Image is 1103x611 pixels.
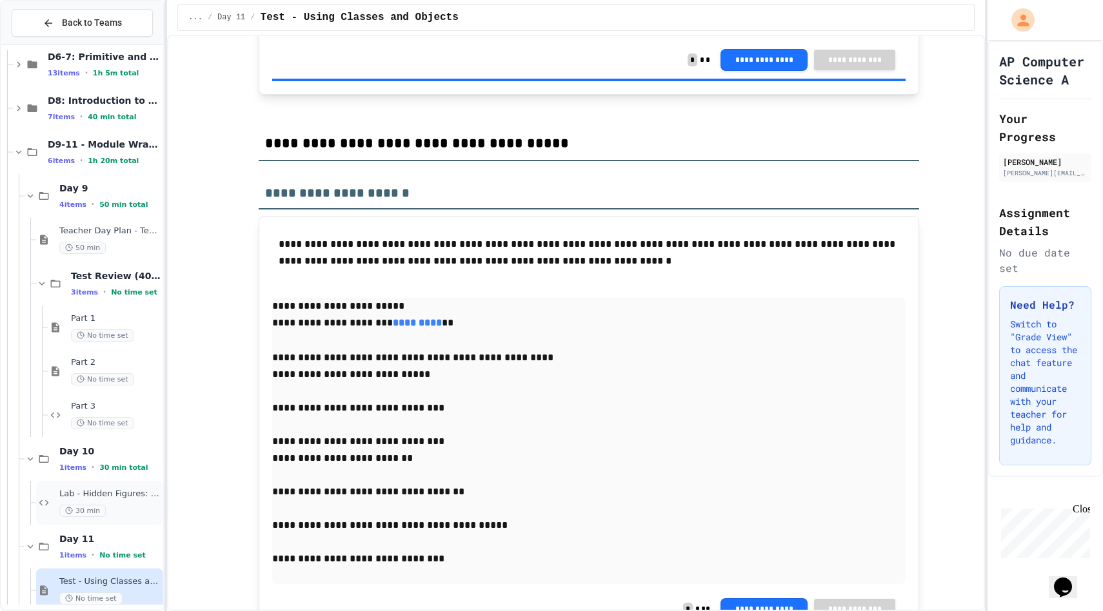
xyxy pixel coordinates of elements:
span: / [250,12,255,23]
span: 6 items [48,157,75,165]
span: D9-11 - Module Wrap Up [48,139,161,150]
span: 7 items [48,113,75,121]
span: 40 min total [88,113,136,121]
span: • [80,112,83,122]
h2: Assignment Details [999,204,1091,240]
span: Day 11 [217,12,245,23]
span: Test - Using Classes and Objects [59,576,161,587]
span: 30 min total [99,463,148,472]
div: Chat with us now!Close [5,5,89,82]
div: [PERSON_NAME][EMAIL_ADDRESS][PERSON_NAME][DOMAIN_NAME] [1003,168,1088,178]
span: D6-7: Primitive and Object Types [48,51,161,63]
span: Back to Teams [62,16,122,30]
span: No time set [59,592,123,605]
span: 30 min [59,505,106,517]
h2: Your Progress [999,110,1091,146]
span: • [80,155,83,166]
span: No time set [111,288,157,296]
span: No time set [71,417,134,429]
iframe: chat widget [1049,559,1090,598]
span: Test - Using Classes and Objects [261,10,459,25]
button: Back to Teams [12,9,153,37]
span: Lab - Hidden Figures: Orbital Velocity Calculator [59,489,161,499]
span: • [103,287,106,297]
span: • [85,68,88,78]
span: • [92,199,94,209]
span: 4 items [59,200,86,209]
div: No due date set [999,245,1091,276]
span: 50 min total [99,200,148,209]
span: Teacher Day Plan - Teacher Only [59,226,161,237]
h3: Need Help? [1010,297,1080,313]
span: Day 11 [59,533,161,545]
span: 1h 5m total [93,69,139,77]
span: 3 items [71,288,98,296]
span: No time set [71,373,134,385]
span: No time set [71,329,134,342]
h1: AP Computer Science A [999,52,1091,88]
span: 1 items [59,463,86,472]
span: 1 items [59,551,86,559]
span: / [208,12,212,23]
span: Day 10 [59,445,161,457]
span: 50 min [59,242,106,254]
iframe: chat widget [996,503,1090,558]
span: Part 2 [71,357,161,368]
p: Switch to "Grade View" to access the chat feature and communicate with your teacher for help and ... [1010,318,1080,447]
span: Part 3 [71,401,161,412]
span: Part 1 [71,313,161,324]
span: No time set [99,551,146,559]
span: 13 items [48,69,80,77]
span: D8: Introduction to Algorithms [48,95,161,106]
span: ... [188,12,203,23]
span: Test Review (40 mins) [71,270,161,282]
span: • [92,550,94,560]
span: 1h 20m total [88,157,139,165]
div: [PERSON_NAME] [1003,156,1088,168]
span: • [92,462,94,472]
div: My Account [998,5,1038,35]
span: Day 9 [59,182,161,194]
